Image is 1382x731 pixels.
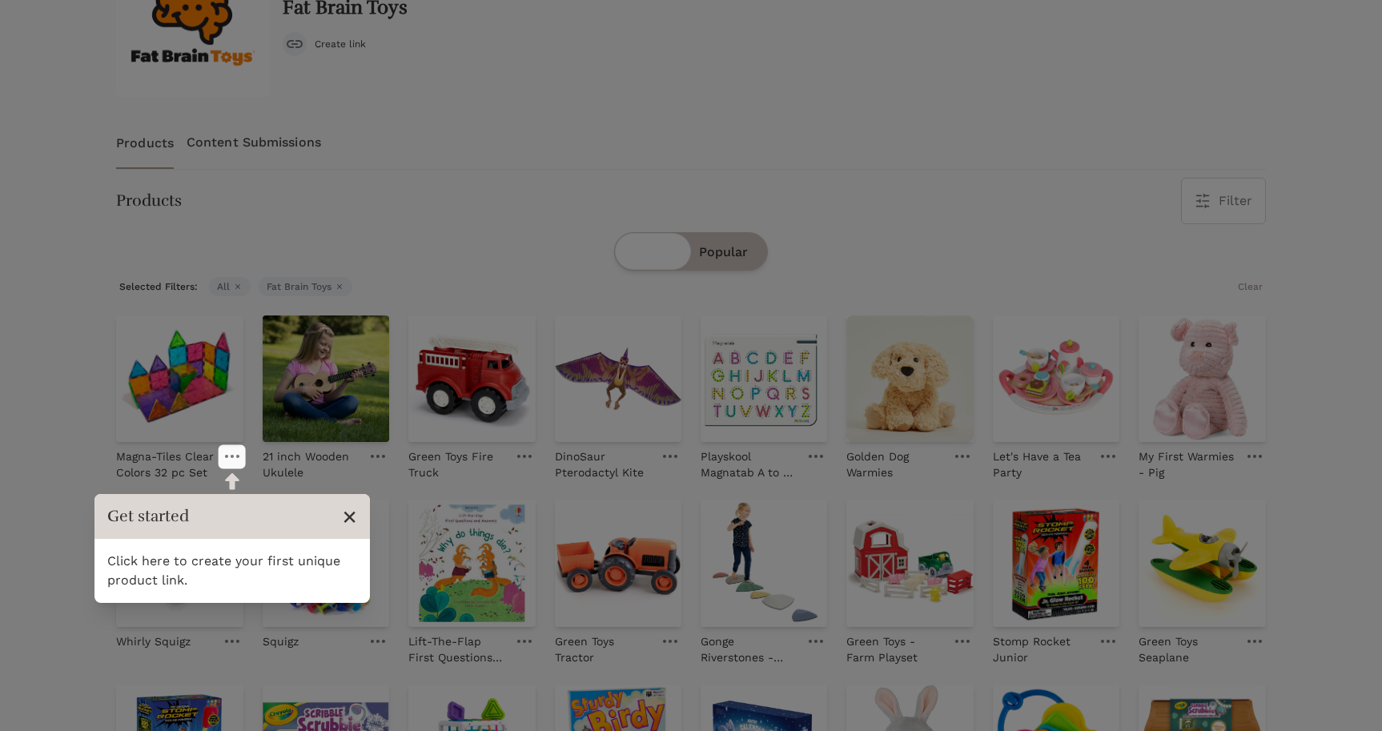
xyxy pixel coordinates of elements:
[263,315,389,442] img: 21 inch Wooden Ukulele
[263,448,360,480] p: 21 inch Wooden Ukulele
[701,315,827,442] img: Playskool Magnatab A to Z Uppercase
[259,277,352,296] span: Fat Brain Toys
[263,442,360,480] a: 21 inch Wooden Ukulele
[846,633,944,665] p: Green Toys - Farm Playset
[1219,191,1252,211] span: Filter
[408,500,535,626] img: Lift-The-Flap First Questions and Answers - Why Do Things Die?
[342,500,357,532] button: Close Tour
[1139,633,1236,665] p: Green Toys Seaplane
[116,116,174,169] a: Products
[1182,179,1265,223] button: Filter
[116,442,214,480] a: Magna-Tiles Clear Colors 32 pc Set
[342,501,357,532] span: ×
[116,627,191,649] a: Whirly Squigz
[993,500,1119,626] img: Stomp Rocket Junior
[408,315,535,442] img: Green Toys Fire Truck
[555,627,653,665] a: Green Toys Tractor
[283,32,366,56] button: Create link
[555,442,653,480] a: DinoSaur Pterodactyl Kite
[634,243,662,262] span: New
[993,442,1091,480] a: Let's Have a Tea Party
[701,448,798,480] p: Playskool Magnatab A to Z Uppercase
[263,633,299,649] p: Squigz
[209,277,251,296] span: All
[408,627,506,665] a: Lift-The-Flap First Questions and Answers - Why Do Things Die?
[993,627,1091,665] a: Stomp Rocket Junior
[1139,442,1236,480] a: My First Warmies - Pig
[846,627,944,665] a: Green Toys - Farm Playset
[701,633,798,665] p: Gonge Riverstones - Nordic
[1139,448,1236,480] p: My First Warmies - Pig
[846,500,973,626] img: Green Toys - Farm Playset
[1139,627,1236,665] a: Green Toys Seaplane
[408,442,506,480] a: Green Toys Fire Truck
[846,315,973,442] img: Golden Dog Warmies
[993,315,1119,442] img: Let's Have a Tea Party
[555,315,681,442] img: DinoSaur Pterodactyl Kite
[116,315,243,442] img: Magna-Tiles Clear Colors 32 pc Set
[701,500,827,626] img: Gonge Riverstones - Nordic
[94,539,370,603] div: Click here to create your first unique product link.
[408,633,506,665] p: Lift-The-Flap First Questions and Answers - Why Do Things Die?
[846,442,944,480] a: Golden Dog Warmies
[107,505,334,528] h3: Get started
[116,190,182,212] h3: Products
[1139,500,1265,626] img: Green Toys Seaplane
[555,448,653,480] p: DinoSaur Pterodactyl Kite
[408,448,506,480] p: Green Toys Fire Truck
[993,633,1091,665] p: Stomp Rocket Junior
[993,448,1091,480] p: Let's Have a Tea Party
[846,448,944,480] p: Golden Dog Warmies
[699,243,748,262] span: Popular
[701,627,798,665] a: Gonge Riverstones - Nordic
[1139,315,1265,442] img: My First Warmies - Pig
[315,38,366,50] span: Create link
[187,116,321,169] a: Content Submissions
[116,633,191,649] p: Whirly Squigz
[555,500,681,626] img: Green Toys Tractor
[263,627,299,649] a: Squigz
[701,442,798,480] a: Playskool Magnatab A to Z Uppercase
[116,448,214,480] p: Magna-Tiles Clear Colors 32 pc Set
[555,633,653,665] p: Green Toys Tractor
[116,277,201,296] span: Selected Filters:
[1235,277,1266,296] button: Clear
